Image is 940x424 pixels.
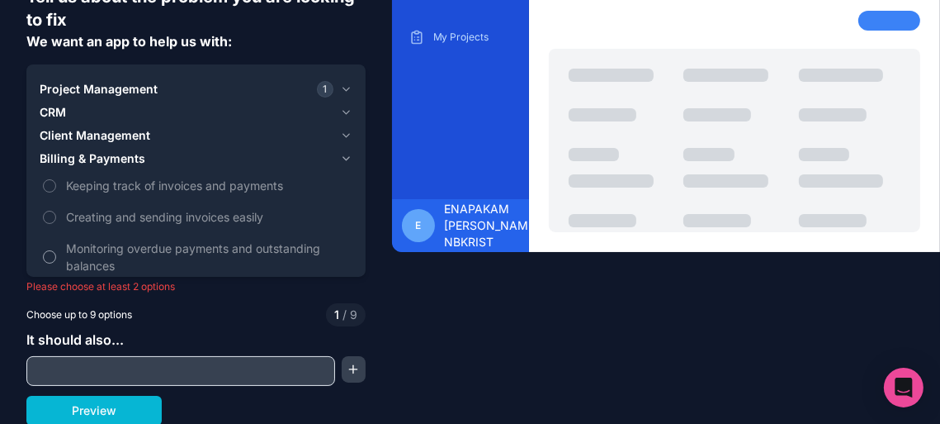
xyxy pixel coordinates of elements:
span: 9 [339,307,357,323]
span: / [342,307,347,322]
span: CRM [40,104,66,121]
button: Creating and sending invoices easily [43,211,56,224]
span: Monitoring overdue payments and outstanding balances [66,240,349,274]
div: Open Intercom Messenger [884,368,923,407]
span: Billing & Payments [40,150,145,167]
button: CRM [40,101,352,124]
button: Project Management1 [40,78,352,101]
div: Billing & Payments [40,170,352,281]
span: Project Management [40,81,158,98]
p: My Projects [433,31,513,44]
span: We want an app to help us with: [26,33,232,50]
span: Creating and sending invoices easily [66,208,349,226]
span: 1 [317,81,333,98]
span: It should also... [26,331,124,348]
button: Keeping track of invoices and payments [43,179,56,193]
span: Client Management [40,127,150,144]
button: Billing & Payments [40,147,352,170]
div: scrollable content [405,24,516,186]
button: Monitoring overdue payments and outstanding balances [43,250,56,264]
button: Client Management [40,124,352,147]
span: ENAPAKAM [PERSON_NAME] NBKRIST [445,201,540,250]
p: Please choose at least 2 options [26,280,366,293]
span: E [415,219,421,232]
span: Choose up to 9 options [26,307,132,322]
span: 1 [334,307,339,323]
span: Keeping track of invoices and payments [66,177,349,194]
